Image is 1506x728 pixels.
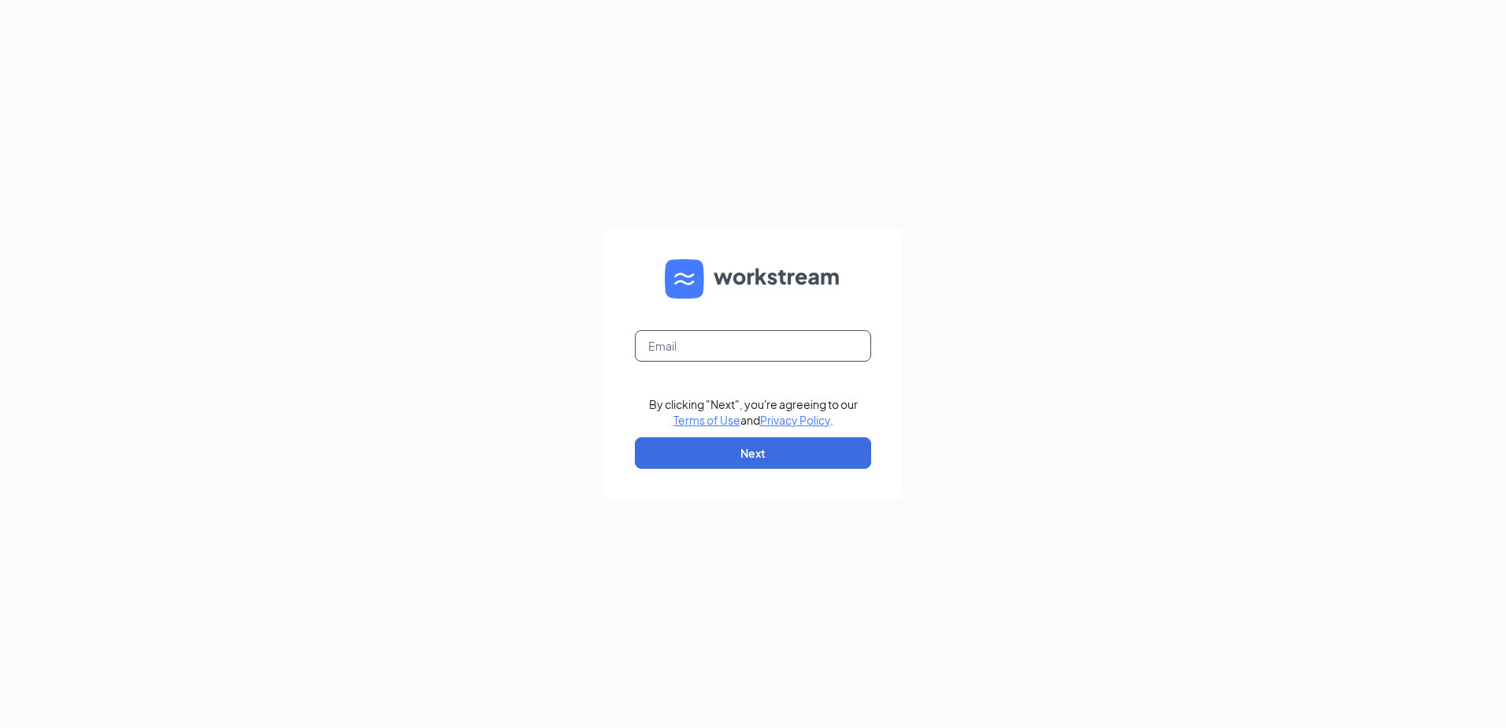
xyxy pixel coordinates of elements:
[673,413,740,427] a: Terms of Use
[760,413,830,427] a: Privacy Policy
[635,330,871,362] input: Email
[635,437,871,469] button: Next
[649,396,858,428] div: By clicking "Next", you're agreeing to our and .
[665,259,841,299] img: WS logo and Workstream text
